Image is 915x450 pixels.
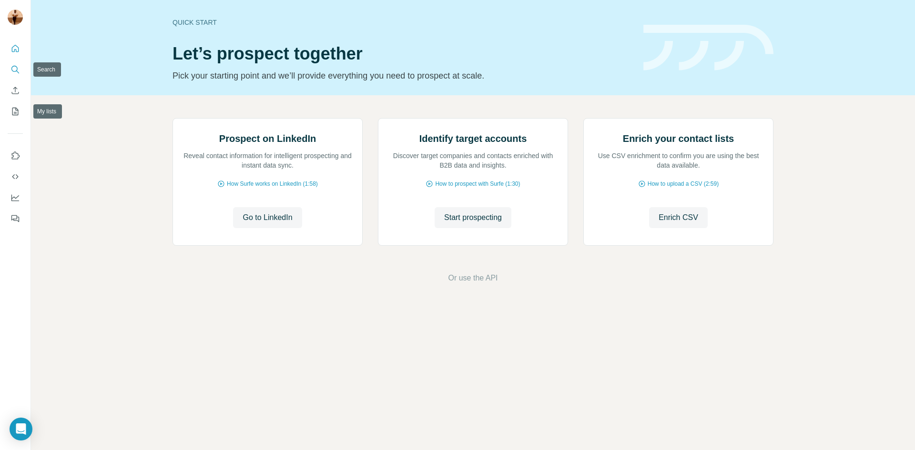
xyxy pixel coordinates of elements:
[8,82,23,99] button: Enrich CSV
[183,151,353,170] p: Reveal contact information for intelligent prospecting and instant data sync.
[233,207,302,228] button: Go to LinkedIn
[648,180,719,188] span: How to upload a CSV (2:59)
[388,151,558,170] p: Discover target companies and contacts enriched with B2B data and insights.
[8,103,23,120] button: My lists
[444,212,502,223] span: Start prospecting
[173,69,632,82] p: Pick your starting point and we’ll provide everything you need to prospect at scale.
[8,40,23,57] button: Quick start
[173,44,632,63] h1: Let’s prospect together
[435,180,520,188] span: How to prospect with Surfe (1:30)
[623,132,734,145] h2: Enrich your contact lists
[8,10,23,25] img: Avatar
[593,151,763,170] p: Use CSV enrichment to confirm you are using the best data available.
[8,61,23,78] button: Search
[435,207,511,228] button: Start prospecting
[8,189,23,206] button: Dashboard
[649,207,708,228] button: Enrich CSV
[10,418,32,440] div: Open Intercom Messenger
[243,212,292,223] span: Go to LinkedIn
[8,210,23,227] button: Feedback
[227,180,318,188] span: How Surfe works on LinkedIn (1:58)
[8,168,23,185] button: Use Surfe API
[219,132,316,145] h2: Prospect on LinkedIn
[173,18,632,27] div: Quick start
[659,212,698,223] span: Enrich CSV
[643,25,773,71] img: banner
[8,147,23,164] button: Use Surfe on LinkedIn
[448,272,498,284] button: Or use the API
[419,132,527,145] h2: Identify target accounts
